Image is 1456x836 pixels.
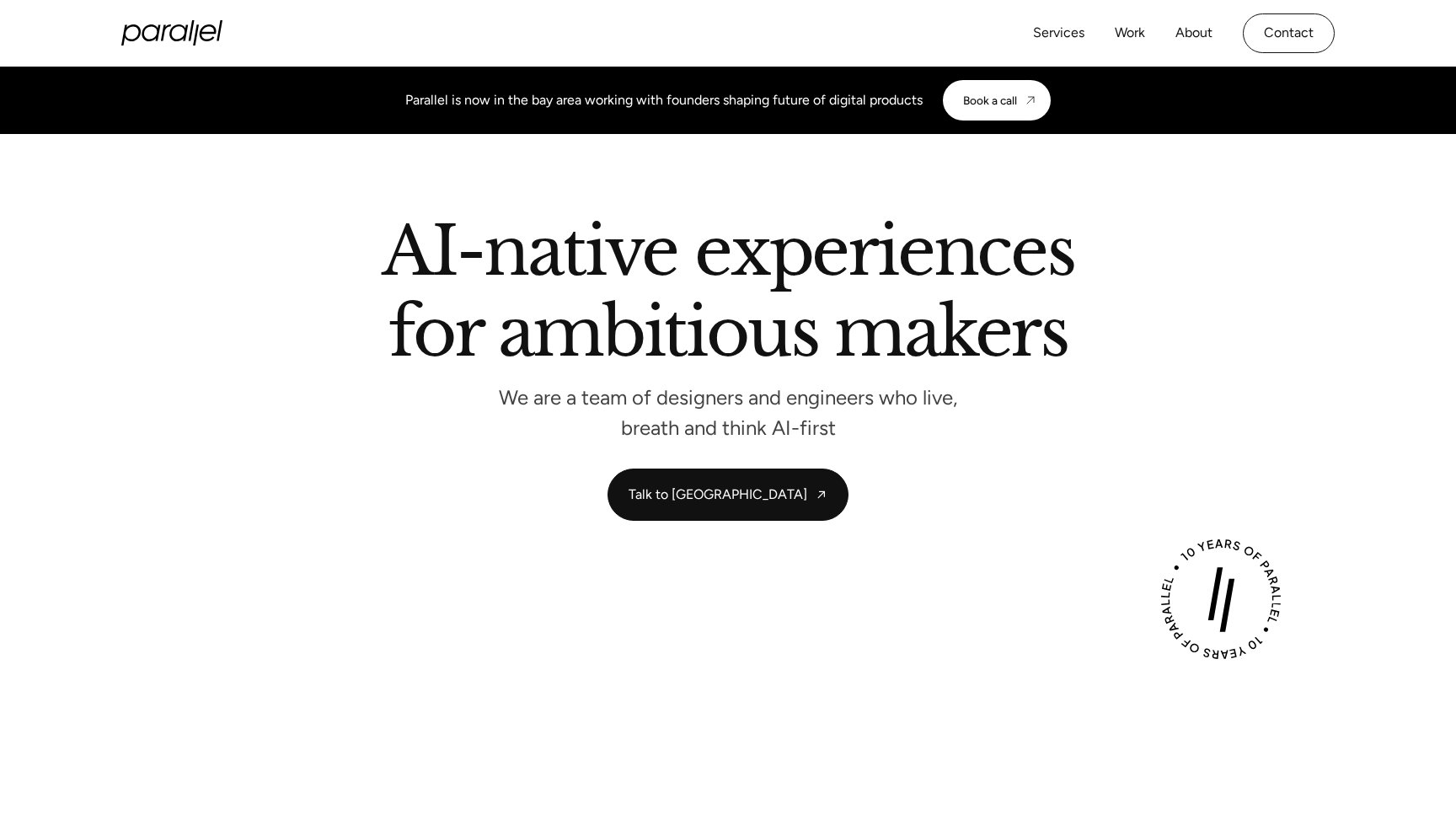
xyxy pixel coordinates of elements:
[121,20,222,46] a: home
[475,390,981,435] p: We are a team of designers and engineers who live, breath and think AI-first
[1033,21,1084,46] a: Services
[1175,21,1212,46] a: About
[1243,13,1335,53] a: Contact
[405,90,923,110] div: Parallel is now in the bay area working with founders shaping future of digital products
[1024,94,1037,107] img: CTA arrow image
[248,218,1208,372] h2: AI-native experiences for ambitious makers
[1115,21,1145,46] a: Work
[963,94,1017,107] div: Book a call
[943,80,1051,121] a: Book a call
